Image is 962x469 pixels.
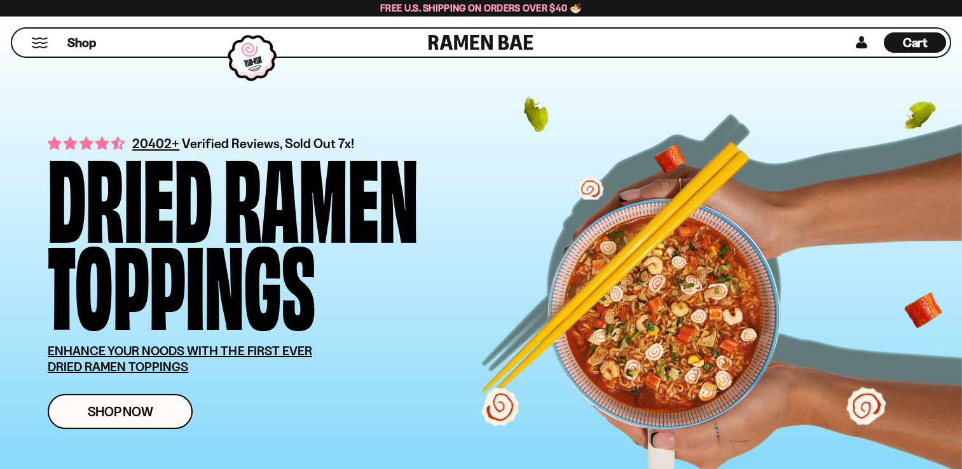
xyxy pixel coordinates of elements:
[884,29,946,57] div: Cart
[67,34,96,51] span: Shop
[67,32,96,53] a: Shop
[380,2,582,14] span: Free U.S. Shipping on Orders over $40 🍜
[48,394,193,429] a: Shop Now
[48,237,315,324] div: Toppings
[48,343,312,374] u: ENHANCE YOUR NOODS WITH THE FIRST EVER DRIED RAMEN TOPPINGS
[224,150,418,237] div: Ramen
[48,150,212,237] div: Dried
[903,35,928,50] span: Cart
[31,37,48,48] button: Mobile Menu Trigger
[88,405,153,418] span: Shop Now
